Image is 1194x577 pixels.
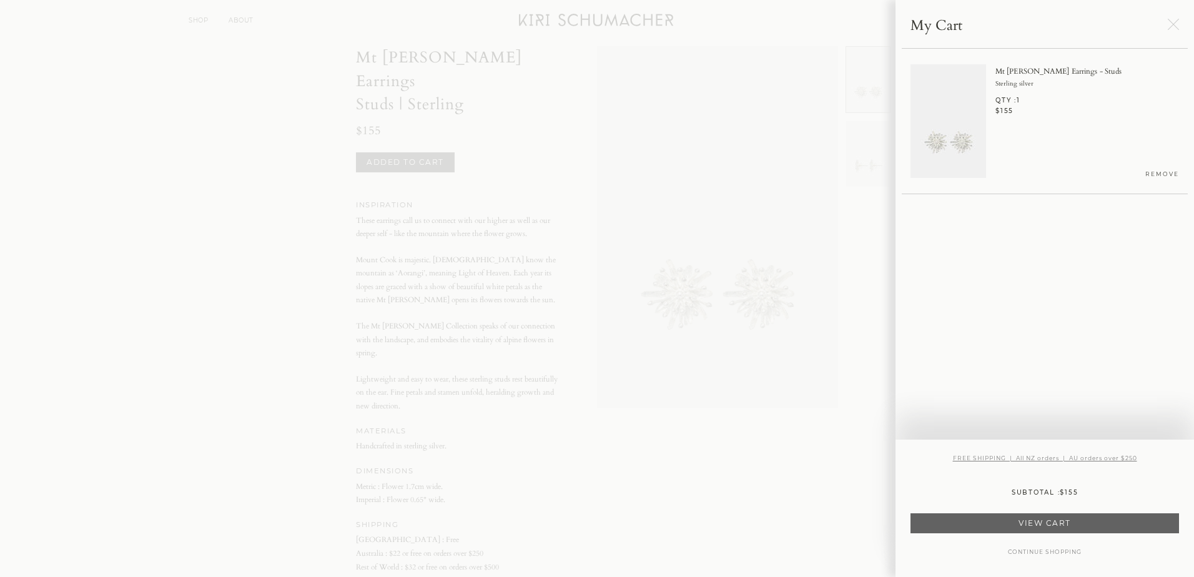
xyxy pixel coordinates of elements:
a: VIEW CART [910,513,1179,533]
a: Mt [PERSON_NAME] Earrings - Studs [995,66,1122,76]
h4: DIMENSIONS [356,465,558,478]
h3: $155 [356,124,558,138]
a: Kiri Schumacher Home [511,6,683,37]
h2: My Cart [910,17,962,34]
button: CONTINUE SHOPPING [1008,549,1082,555]
div: Sterling silver [995,79,1179,89]
p: Handcrafted in sterling silver. [356,440,558,453]
a: ABOUT [229,16,254,24]
p: Metric : Flower 1.7cm wide. Imperial : Flower 0.65" wide. [356,480,558,507]
p: Mount Cook is majestic. [DEMOGRAPHIC_DATA] know the mountain as ‘Aorangi’, meaning Light of Heave... [356,254,558,307]
button: Added to cart [356,152,455,172]
h4: MATERIALS [356,425,558,438]
img: undefined [597,46,838,408]
h4: SHIPPING [356,518,558,531]
span: [GEOGRAPHIC_DATA] : Free Australia : $22 or free on orders over $250 Rest of World : $32 or free ... [356,535,499,571]
p: The Mt [PERSON_NAME] Collection speaks of our connection with the landscape, and embodies the vit... [356,320,558,360]
div: QTY : 1 [995,95,1179,106]
h1: Mt [PERSON_NAME] Earrings Studs | Sterling [356,46,558,117]
a: SHOP [189,16,208,24]
img: undefined [846,121,890,187]
p: Lightweight and easy to wear, these sterling studs rest beautifully on the ear. Fine petals and s... [356,373,558,413]
div: SUBTOTAL : $155 [910,487,1179,498]
h4: INSPIRATION [356,199,558,212]
img: Image for Mt Cook Lily Earrings - Studs | Sterling [910,64,986,178]
a: FREE SHIPPING | All NZ orders | AU orders over $250 [910,455,1179,461]
img: undefined [846,47,890,112]
button: REMOVE [1145,171,1179,177]
div: $155 [995,106,1179,116]
p: These earrings call us to connect with our higher as well as our deeper self - like the mountain ... [356,214,558,241]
